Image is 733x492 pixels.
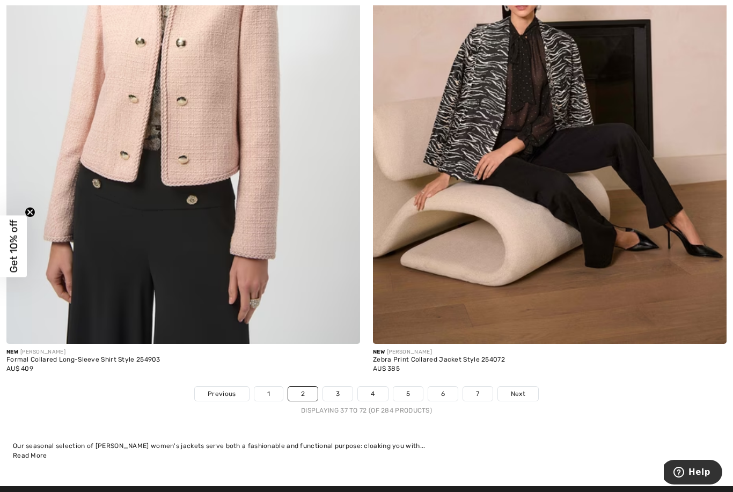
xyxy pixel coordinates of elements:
span: AU$ 385 [373,365,400,372]
div: Our seasonal selection of [PERSON_NAME] women's jackets serve both a fashionable and functional p... [13,441,720,451]
span: Next [511,389,525,399]
div: [PERSON_NAME] [6,348,160,356]
span: Read More [13,452,47,459]
a: 7 [463,387,492,401]
span: AU$ 409 [6,365,33,372]
a: Previous [195,387,248,401]
div: Zebra Print Collared Jacket Style 254072 [373,356,505,364]
a: 3 [323,387,353,401]
span: Previous [208,389,236,399]
span: Get 10% off [8,219,20,273]
div: [PERSON_NAME] [373,348,505,356]
button: Close teaser [25,207,35,217]
a: 6 [428,387,458,401]
a: 1 [254,387,283,401]
a: 2 [288,387,318,401]
a: Next [498,387,538,401]
span: New [373,349,385,355]
a: 4 [358,387,387,401]
a: 5 [393,387,423,401]
iframe: Opens a widget where you can find more information [664,460,722,487]
div: Formal Collared Long-Sleeve Shirt Style 254903 [6,356,160,364]
span: New [6,349,18,355]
